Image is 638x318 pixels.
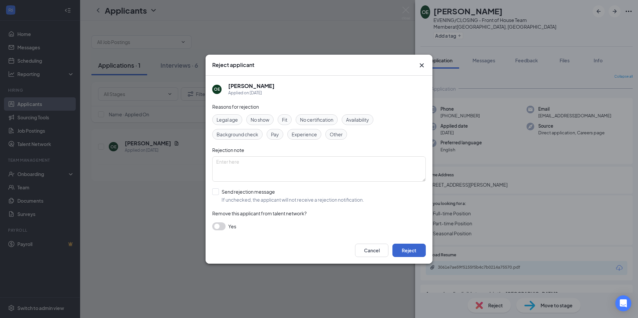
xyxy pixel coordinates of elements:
[330,131,343,138] span: Other
[228,90,275,96] div: Applied on [DATE]
[615,295,631,311] div: Open Intercom Messenger
[300,116,333,123] span: No certification
[271,131,279,138] span: Pay
[217,131,258,138] span: Background check
[214,86,220,92] div: OE
[346,116,369,123] span: Availability
[212,104,259,110] span: Reasons for rejection
[228,82,275,90] h5: [PERSON_NAME]
[355,244,388,257] button: Cancel
[217,116,238,123] span: Legal age
[418,61,426,69] button: Close
[212,210,307,216] span: Remove this applicant from talent network?
[392,244,426,257] button: Reject
[251,116,269,123] span: No show
[212,61,254,69] h3: Reject applicant
[282,116,287,123] span: Fit
[228,222,236,230] span: Yes
[292,131,317,138] span: Experience
[212,147,244,153] span: Rejection note
[418,61,426,69] svg: Cross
